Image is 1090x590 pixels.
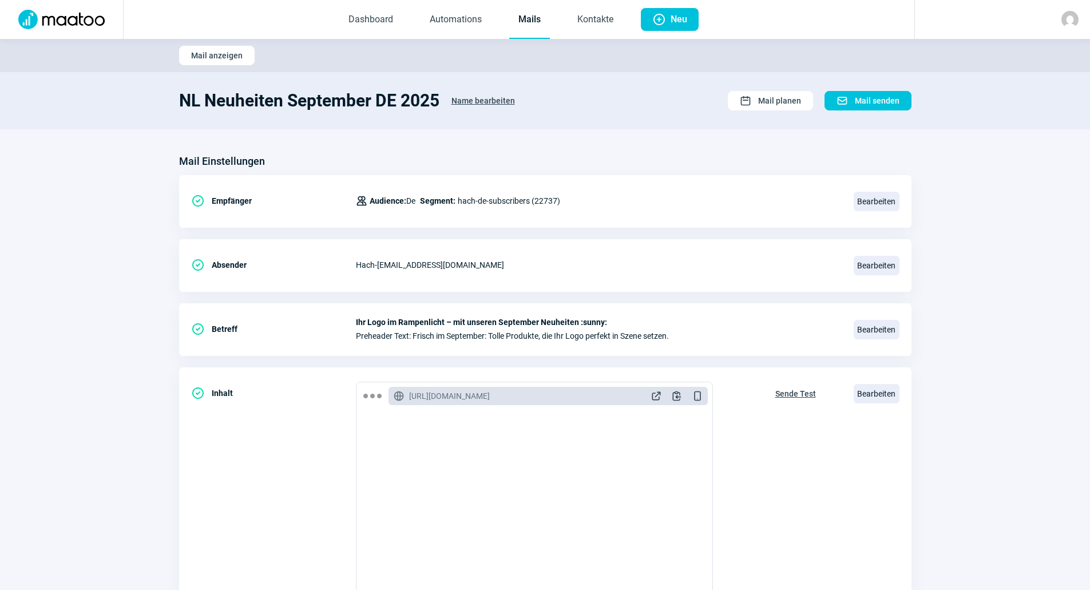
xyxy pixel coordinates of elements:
span: Bearbeiten [854,256,899,275]
a: Mails [509,1,550,39]
span: Audience: [370,196,406,205]
span: Name bearbeiten [451,92,515,110]
span: Mail anzeigen [191,46,243,65]
button: Sende Test [763,382,828,403]
div: Hach - [EMAIL_ADDRESS][DOMAIN_NAME] [356,254,840,276]
div: hach-de-subscribers (22737) [356,189,560,212]
span: Bearbeiten [854,320,899,339]
div: Absender [191,254,356,276]
h3: Mail Einstellungen [179,152,265,171]
button: Neu [641,8,699,31]
button: Name bearbeiten [439,90,527,111]
a: Dashboard [339,1,402,39]
button: Mail anzeigen [179,46,255,65]
span: Bearbeiten [854,384,899,403]
span: Ihr Logo im Rampenlicht – mit unseren September Neuheiten :sunny: [356,318,840,327]
span: Mail senden [855,92,899,110]
button: Mail senden [825,91,911,110]
img: Logo [11,10,112,29]
div: Inhalt [191,382,356,405]
button: Mail planen [728,91,813,110]
span: [URL][DOMAIN_NAME] [409,390,490,402]
h1: NL Neuheiten September DE 2025 [179,90,439,111]
div: Empfänger [191,189,356,212]
span: Bearbeiten [854,192,899,211]
span: Sende Test [775,385,816,403]
div: Betreff [191,318,356,340]
img: avatar [1061,11,1079,28]
span: Preheader Text: Frisch im September: Tolle Produkte, die Ihr Logo perfekt in Szene setzen. [356,331,840,340]
span: Mail planen [758,92,801,110]
span: Segment: [420,194,455,208]
span: Neu [671,8,687,31]
a: Kontakte [568,1,623,39]
a: Automations [421,1,491,39]
span: De [370,194,415,208]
